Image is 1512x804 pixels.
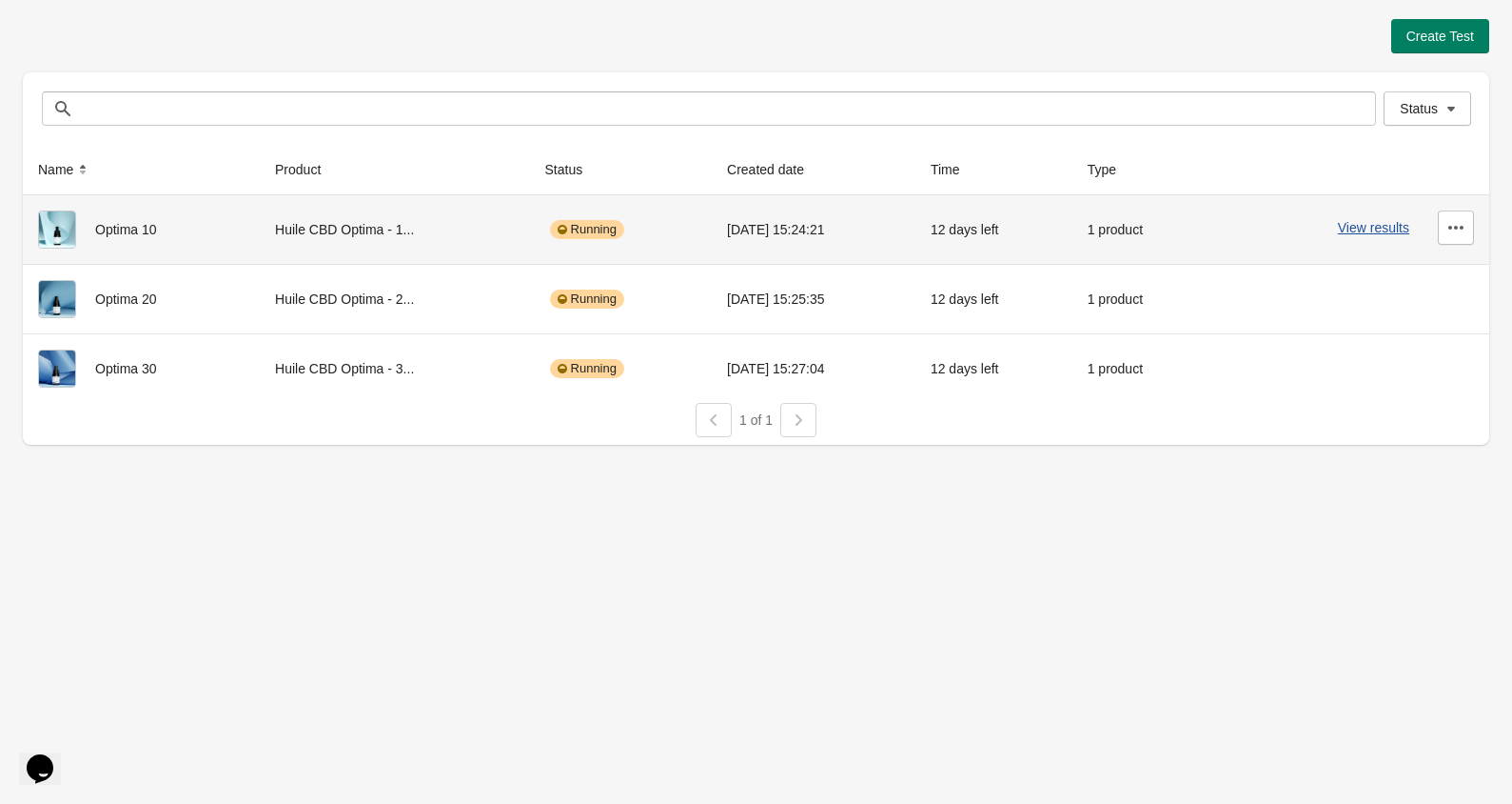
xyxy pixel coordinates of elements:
[1080,152,1143,187] button: Type
[30,152,100,187] button: Name
[1406,29,1474,44] span: Create Test
[931,280,1057,318] div: 12 days left
[727,350,900,388] div: [DATE] 15:27:04
[1088,280,1194,318] div: 1 product
[275,280,515,318] div: Huile CBD Optima - 2...
[550,220,624,239] div: Running
[719,152,831,187] button: Created date
[95,361,157,376] span: Optima 30
[267,152,347,187] button: Product
[739,412,773,428] span: 1 of 1
[19,728,80,785] iframe: chat widget
[931,211,1057,249] div: 12 days left
[95,291,157,307] span: Optima 20
[1400,101,1438,116] span: Status
[550,359,624,378] div: Running
[275,350,515,388] div: Huile CBD Optima - 3...
[538,152,610,187] button: Status
[550,290,624,309] div: Running
[1384,91,1471,126] button: Status
[727,211,900,249] div: [DATE] 15:24:21
[1088,350,1194,388] div: 1 product
[1391,19,1489,53] button: Create Test
[923,152,987,187] button: Time
[275,211,515,249] div: Huile CBD Optima - 1...
[931,350,1057,388] div: 12 days left
[95,222,157,237] span: Optima 10
[727,280,900,318] div: [DATE] 15:25:35
[1338,220,1409,235] button: View results
[1088,211,1194,249] div: 1 product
